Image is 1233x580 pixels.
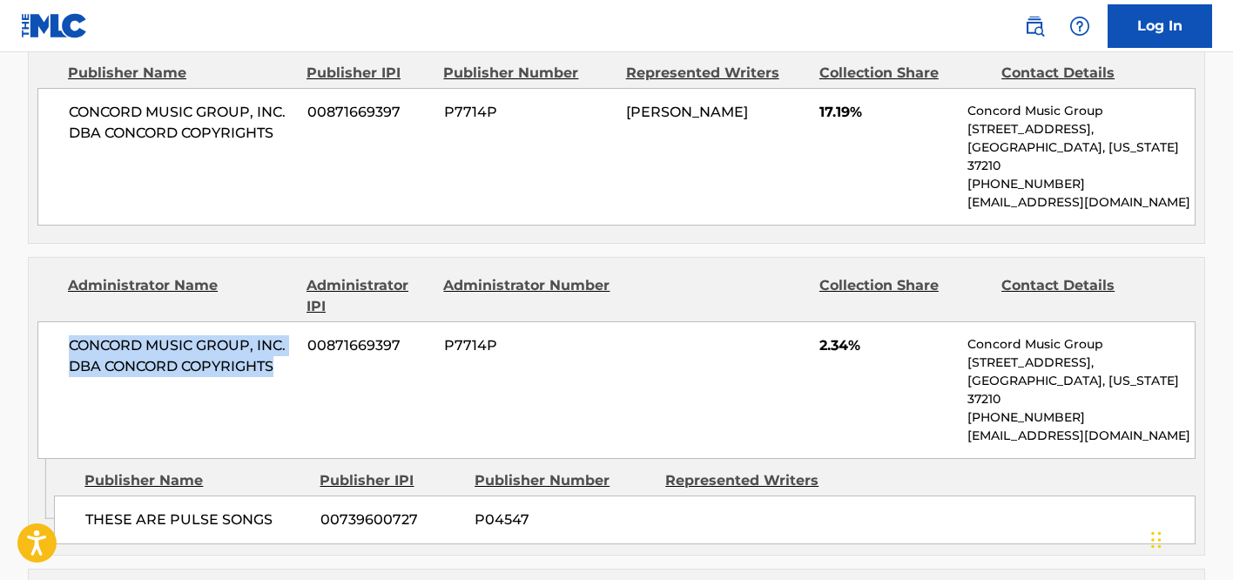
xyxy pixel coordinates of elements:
[665,470,843,491] div: Represented Writers
[69,102,294,144] span: CONCORD MUSIC GROUP, INC. DBA CONCORD COPYRIGHTS
[967,427,1195,445] p: [EMAIL_ADDRESS][DOMAIN_NAME]
[1069,16,1090,37] img: help
[307,335,431,356] span: 00871669397
[320,470,462,491] div: Publisher IPI
[1146,496,1233,580] iframe: Chat Widget
[819,63,988,84] div: Collection Share
[69,335,294,377] span: CONCORD MUSIC GROUP, INC. DBA CONCORD COPYRIGHTS
[443,63,612,84] div: Publisher Number
[1151,514,1162,566] div: Drag
[967,193,1195,212] p: [EMAIL_ADDRESS][DOMAIN_NAME]
[84,470,307,491] div: Publisher Name
[68,275,293,317] div: Administrator Name
[967,408,1195,427] p: [PHONE_NUMBER]
[967,102,1195,120] p: Concord Music Group
[444,102,613,123] span: P7714P
[475,470,652,491] div: Publisher Number
[1001,63,1170,84] div: Contact Details
[307,275,430,317] div: Administrator IPI
[1108,4,1212,48] a: Log In
[1017,9,1052,44] a: Public Search
[967,354,1195,372] p: [STREET_ADDRESS],
[1024,16,1045,37] img: search
[85,509,307,530] span: THESE ARE PULSE SONGS
[21,13,88,38] img: MLC Logo
[626,104,748,120] span: [PERSON_NAME]
[1062,9,1097,44] div: Help
[967,175,1195,193] p: [PHONE_NUMBER]
[475,509,652,530] span: P04547
[819,275,988,317] div: Collection Share
[967,372,1195,408] p: [GEOGRAPHIC_DATA], [US_STATE] 37210
[443,275,612,317] div: Administrator Number
[444,335,613,356] span: P7714P
[967,138,1195,175] p: [GEOGRAPHIC_DATA], [US_STATE] 37210
[68,63,293,84] div: Publisher Name
[819,335,954,356] span: 2.34%
[626,63,806,84] div: Represented Writers
[320,509,462,530] span: 00739600727
[819,102,954,123] span: 17.19%
[307,63,430,84] div: Publisher IPI
[967,335,1195,354] p: Concord Music Group
[1001,275,1170,317] div: Contact Details
[967,120,1195,138] p: [STREET_ADDRESS],
[307,102,431,123] span: 00871669397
